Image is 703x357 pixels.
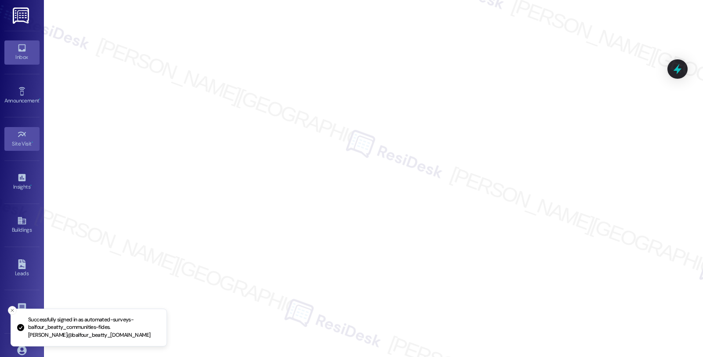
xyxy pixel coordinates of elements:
[8,306,17,315] button: Close toast
[4,127,40,151] a: Site Visit •
[28,316,159,339] p: Successfully signed in as automated-surveys-balfour_beatty_communities-fides.[PERSON_NAME]@balfou...
[4,213,40,237] a: Buildings
[4,300,40,324] a: Templates •
[4,170,40,194] a: Insights •
[30,182,32,189] span: •
[32,139,33,146] span: •
[4,257,40,280] a: Leads
[13,7,31,24] img: ResiDesk Logo
[4,40,40,64] a: Inbox
[39,96,40,102] span: •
